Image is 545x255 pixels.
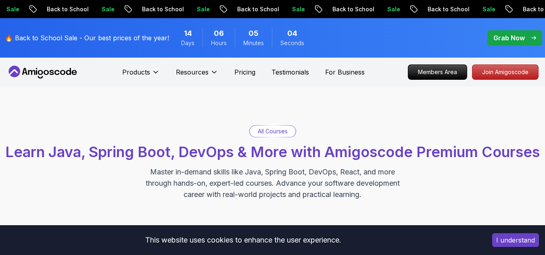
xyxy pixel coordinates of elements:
p: Back to School [133,5,188,13]
button: Accept cookies [492,233,539,247]
span: 6 Hours [214,28,224,39]
span: 14 Days [184,28,192,39]
p: 🔥 Back to School Sale - Our best prices of the year! [5,33,169,43]
p: Join Amigoscode [472,65,538,79]
a: Testimonials [271,67,309,77]
p: Sale [188,5,213,13]
p: Back to School [323,5,378,13]
p: Sale [92,5,118,13]
p: Master in-demand skills like Java, Spring Boot, DevOps, React, and more through hands-on, expert-... [137,166,408,200]
p: Sale [473,5,499,13]
p: Grab Now [493,33,525,43]
span: Hours [211,39,227,47]
span: Learn Java, Spring Boot, DevOps & More with Amigoscode Premium Courses [5,143,540,161]
span: Seconds [280,39,304,47]
p: Back to School [38,5,92,13]
button: Resources [176,67,218,83]
a: Members Area [408,64,467,80]
p: Back to School [228,5,283,13]
div: This website uses cookies to enhance the user experience. [6,231,480,249]
span: 4 Seconds [287,28,297,39]
p: Members Area [408,65,467,79]
a: Join Amigoscode [472,64,539,80]
p: Sale [283,5,309,13]
span: 5 Minutes [248,28,259,39]
a: Pricing [234,67,255,77]
span: Days [181,39,194,47]
a: For Business [325,67,365,77]
p: Products [122,67,150,77]
p: All Courses [258,127,288,135]
p: Sale [378,5,404,13]
p: Resources [176,67,209,77]
p: Back to School [418,5,473,13]
button: Products [122,67,160,83]
span: Minutes [243,39,264,47]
